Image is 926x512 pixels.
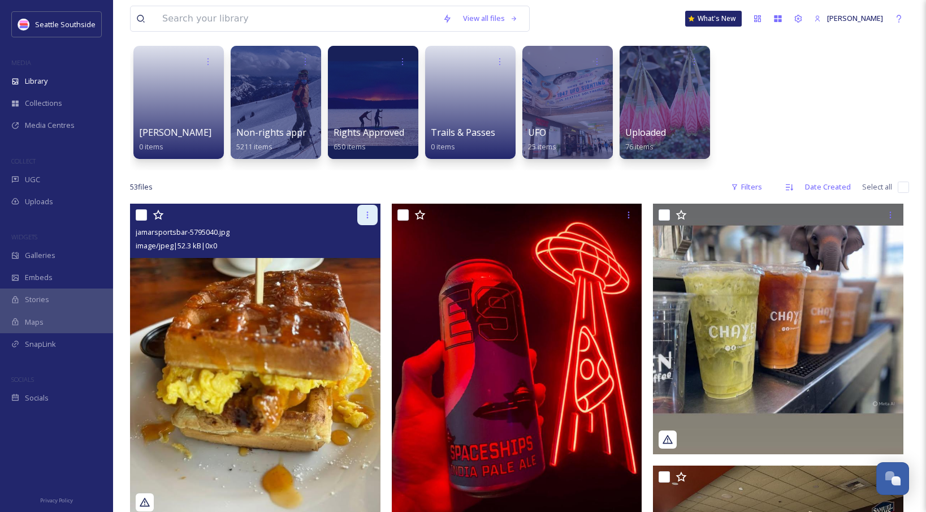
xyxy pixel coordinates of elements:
[40,497,73,504] span: Privacy Policy
[35,19,96,29] span: Seattle Southside
[130,182,153,192] span: 53 file s
[528,127,556,152] a: UFO25 items
[625,141,654,152] span: 76 items
[25,294,49,305] span: Stories
[25,339,56,350] span: SnapLink
[139,126,211,139] span: [PERSON_NAME]
[457,7,523,29] a: View all files
[334,126,404,139] span: Rights Approved
[431,126,495,139] span: Trails & Passes
[653,204,903,454] img: chayen.coffee-5790033.jpg
[685,11,742,27] a: What's New
[139,141,163,152] span: 0 items
[334,127,404,152] a: Rights Approved650 items
[431,127,495,152] a: Trails & Passes0 items
[799,176,856,198] div: Date Created
[25,120,75,131] span: Media Centres
[625,126,666,139] span: Uploaded
[11,58,31,67] span: MEDIA
[528,141,556,152] span: 25 items
[157,6,437,31] input: Search your library
[25,98,62,109] span: Collections
[25,393,49,403] span: Socials
[625,127,666,152] a: Uploaded76 items
[25,174,40,185] span: UGC
[236,141,272,152] span: 5211 items
[11,375,34,384] span: SOCIALS
[808,7,889,29] a: [PERSON_NAME]
[40,493,73,506] a: Privacy Policy
[11,233,37,241] span: WIDGETS
[18,19,29,30] img: uRWeGss8_400x400.jpg
[862,182,892,192] span: Select all
[236,126,327,139] span: Non-rights approved
[827,13,883,23] span: [PERSON_NAME]
[136,240,217,251] span: image/jpeg | 52.3 kB | 0 x 0
[25,76,47,87] span: Library
[136,227,230,237] span: jamarsportsbar-5795040.jpg
[334,141,366,152] span: 650 items
[25,317,44,328] span: Maps
[236,127,327,152] a: Non-rights approved5211 items
[139,127,211,152] a: [PERSON_NAME]0 items
[25,250,55,261] span: Galleries
[431,141,455,152] span: 0 items
[25,196,53,207] span: Uploads
[25,272,53,283] span: Embeds
[11,157,36,165] span: COLLECT
[876,462,909,495] button: Open Chat
[725,176,768,198] div: Filters
[528,126,546,139] span: UFO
